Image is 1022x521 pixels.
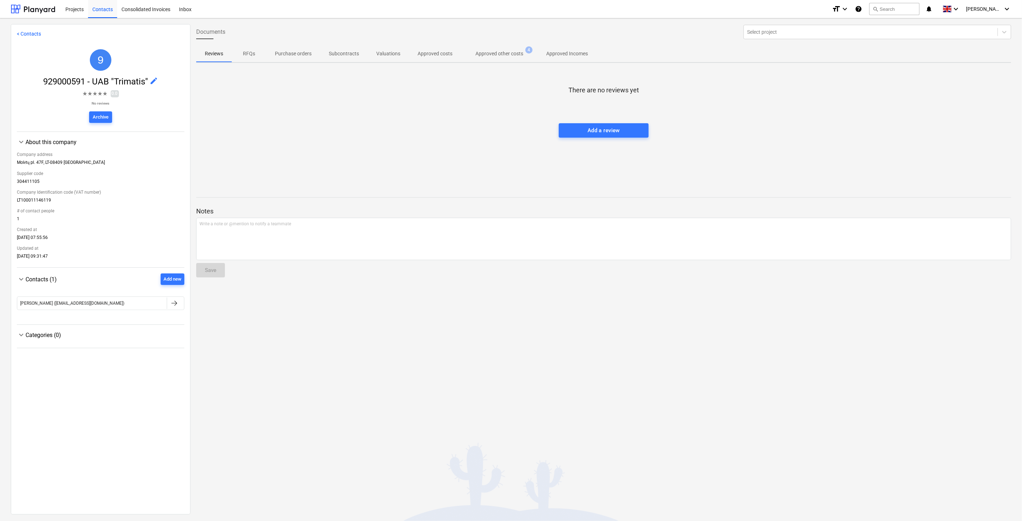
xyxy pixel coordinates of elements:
div: Categories (0) [17,339,184,342]
span: 929000591 - UAB "Trimatis" [43,77,149,87]
button: Search [869,3,920,15]
div: LT100011146119 [17,198,184,206]
div: Contacts (1)Add new [17,273,184,285]
i: format_size [832,5,841,13]
i: notifications [925,5,933,13]
div: Contacts (1)Add new [17,285,184,319]
div: 1 [17,216,184,224]
i: keyboard_arrow_down [1003,5,1011,13]
span: edit [149,77,158,85]
span: 9 [98,54,104,66]
i: keyboard_arrow_down [952,5,960,13]
div: About this company [17,138,184,146]
div: Updated at [17,243,184,254]
span: keyboard_arrow_down [17,331,26,339]
p: There are no reviews yet [568,86,639,94]
div: Created at [17,224,184,235]
div: [PERSON_NAME] ([EMAIL_ADDRESS][DOMAIN_NAME]) [20,301,124,306]
span: ★ [103,89,108,98]
div: 929000591 [90,49,111,71]
span: Documents [196,28,225,36]
i: Knowledge base [855,5,862,13]
span: keyboard_arrow_down [17,138,26,146]
button: Archive [89,111,112,123]
div: Categories (0) [26,332,184,338]
span: [PERSON_NAME] [966,6,1002,12]
div: [DATE] 09:31:47 [17,254,184,262]
span: search [873,6,878,12]
div: 304411105 [17,179,184,187]
iframe: Chat Widget [986,487,1022,521]
p: Valuations [376,50,400,57]
p: Reviews [205,50,223,57]
p: Approved other costs [475,50,523,57]
div: Molėtų pl. 47F, LT-08409 [GEOGRAPHIC_DATA] [17,160,184,168]
a: < Contacts [17,31,41,37]
p: RFQs [240,50,258,57]
span: ★ [83,89,88,98]
div: Categories (0) [17,331,184,339]
p: Purchase orders [275,50,312,57]
div: Company address [17,149,184,160]
div: Add a review [588,126,620,135]
div: Supplier code [17,168,184,179]
div: Company Identification code (VAT number) [17,187,184,198]
div: [DATE] 07:55:56 [17,235,184,243]
span: keyboard_arrow_down [17,275,26,283]
p: No reviews [83,101,119,106]
p: Approved Incomes [546,50,588,57]
span: 0.0 [111,90,119,97]
span: ★ [88,89,93,98]
div: # of contact people [17,206,184,216]
span: 4 [525,46,533,54]
span: ★ [98,89,103,98]
i: keyboard_arrow_down [841,5,849,13]
p: Approved costs [418,50,452,57]
span: Contacts (1) [26,276,57,283]
button: Add new [161,273,184,285]
div: Add new [164,275,181,283]
p: Notes [196,207,1011,216]
button: Add a review [559,123,649,138]
div: About this company [26,139,184,146]
div: About this company [17,146,184,262]
span: ★ [93,89,98,98]
p: Subcontracts [329,50,359,57]
div: Archive [93,113,109,121]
